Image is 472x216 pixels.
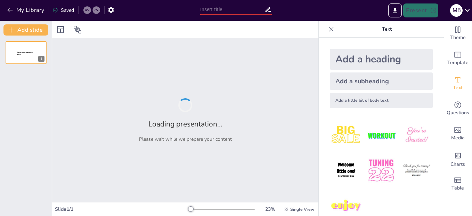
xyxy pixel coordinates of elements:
img: 4.jpeg [330,154,362,187]
span: Table [451,184,464,192]
p: Please wait while we prepare your content [139,136,232,142]
div: Saved [52,7,74,14]
button: Export to PowerPoint [388,3,402,17]
span: Theme [450,34,466,41]
span: Template [447,59,469,67]
div: 1 [6,41,47,64]
img: 5.jpeg [365,154,397,187]
img: 3.jpeg [400,119,433,152]
button: Add slide [3,24,48,36]
button: m b [450,3,463,17]
img: 2.jpeg [365,119,397,152]
h2: Loading presentation... [148,119,222,129]
span: Questions [447,109,469,117]
div: Layout [55,24,66,35]
span: Media [451,134,465,142]
div: Add a table [444,171,472,196]
img: 6.jpeg [400,154,433,187]
div: Add text boxes [444,71,472,96]
div: Add ready made slides [444,46,472,71]
span: Text [453,84,463,92]
div: m b [450,4,463,17]
div: 1 [38,56,44,62]
button: Present [403,3,438,17]
div: Slide 1 / 1 [55,206,188,213]
div: Change the overall theme [444,21,472,46]
div: Add charts and graphs [444,146,472,171]
input: Insert title [200,5,265,15]
span: Charts [450,161,465,168]
div: Get real-time input from your audience [444,96,472,121]
p: Text [337,21,437,38]
span: Position [73,25,82,34]
button: My Library [5,5,47,16]
img: 1.jpeg [330,119,362,152]
div: Add a subheading [330,72,433,90]
div: Add a heading [330,49,433,70]
div: Add a little bit of body text [330,93,433,108]
div: 23 % [262,206,278,213]
div: Add images, graphics, shapes or video [444,121,472,146]
span: Single View [290,207,314,212]
span: Sendsteps presentation editor [17,52,33,55]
